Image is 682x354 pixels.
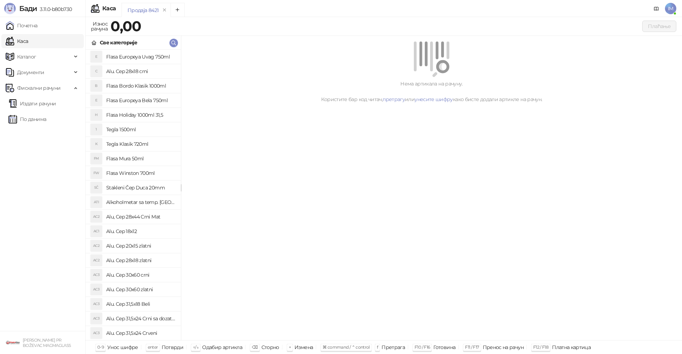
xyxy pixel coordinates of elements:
[193,344,199,350] span: ↑/↓
[383,96,405,103] a: претрагу
[91,167,102,179] div: FW
[433,343,455,352] div: Готовина
[9,112,46,126] a: По данима
[202,343,242,352] div: Одабир артикла
[6,336,20,350] img: 64x64-companyLogo-1893ffd3-f8d7-40ed-872e-741d608dc9d9.png
[294,343,313,352] div: Измена
[91,138,102,150] div: K
[91,211,102,222] div: AC2
[252,344,258,350] span: ⌫
[107,343,138,352] div: Унос шифре
[91,197,102,208] div: ATI
[17,50,36,64] span: Каталог
[106,211,175,222] h4: Alu, Cep 28x44 Crni Mat
[106,51,175,62] h4: Flasa Europeya Uvag 750ml
[6,18,38,33] a: Почетна
[106,255,175,266] h4: Alu. Cep 28x18 zlatni
[128,6,158,14] div: Продаја 8421
[4,3,16,14] img: Logo
[162,343,184,352] div: Потврди
[533,344,548,350] span: F12 / F18
[91,66,102,77] div: C
[91,284,102,295] div: AC3
[106,167,175,179] h4: Flasa Winston 700ml
[37,6,72,12] span: 3.11.0-b80b730
[90,19,109,33] div: Износ рачуна
[17,81,60,95] span: Фискални рачуни
[106,153,175,164] h4: Flasa Mura 50ml
[106,226,175,237] h4: Alu. Cep 18x12
[91,226,102,237] div: AC1
[91,240,102,251] div: AC2
[91,298,102,310] div: AC3
[9,96,56,111] a: Издати рачуни
[106,313,175,324] h4: Alu. Cep 31,5x24 Crni sa dozatorom
[106,109,175,121] h4: Flasa Holiday 1000ml 31,5
[465,344,479,350] span: F11 / F17
[170,3,185,17] button: Add tab
[190,80,673,103] div: Нема артикала на рачуну. Користите бар код читач, или како бисте додали артикле на рачун.
[91,153,102,164] div: FM
[110,17,141,35] strong: 0,00
[19,4,37,13] span: Бади
[91,255,102,266] div: AC2
[106,95,175,106] h4: Flasa Europeya Bela 750ml
[377,344,378,350] span: f
[17,65,44,79] span: Документи
[91,51,102,62] div: E
[91,109,102,121] div: H
[102,6,116,11] div: Каса
[106,197,175,208] h4: Alkoholmetar sa temp. [GEOGRAPHIC_DATA]
[97,344,104,350] span: 0-9
[91,80,102,92] div: B
[483,343,524,352] div: Пренос на рачун
[106,66,175,77] h4: Alu. Cep 28x18 crni
[91,313,102,324] div: AC3
[91,182,102,193] div: SČ
[261,343,279,352] div: Сторно
[415,344,430,350] span: F10 / F16
[148,344,158,350] span: enter
[289,344,291,350] span: +
[6,34,28,48] a: Каса
[91,124,102,135] div: 1
[23,338,71,348] small: [PERSON_NAME] PR BOŽEVAC MAGMAGLASS
[323,344,370,350] span: ⌘ command / ⌃ control
[106,124,175,135] h4: Tegla 1500ml
[91,269,102,281] div: AC3
[106,138,175,150] h4: Tegla Klasik 720ml
[665,3,676,14] span: IM
[381,343,405,352] div: Претрага
[106,80,175,92] h4: Flasa Bordo Klasik 1000ml
[106,182,175,193] h4: Stakleni Čep Duca 20mm
[552,343,591,352] div: Платна картица
[106,240,175,251] h4: Alu. Cep 20x15 zlatni
[106,327,175,339] h4: Alu. Cep 31,5x24 Crveni
[86,50,181,340] div: grid
[651,3,662,14] a: Документација
[91,327,102,339] div: AC3
[106,269,175,281] h4: Alu. Cep 30x60 crni
[415,96,453,103] a: унесите шифру
[91,95,102,106] div: E
[106,284,175,295] h4: Alu. Cep 30x60 zlatni
[642,21,676,32] button: Плаћање
[106,298,175,310] h4: Alu. Cep 31,5x18 Beli
[160,7,169,13] button: remove
[100,39,137,46] div: Све категорије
